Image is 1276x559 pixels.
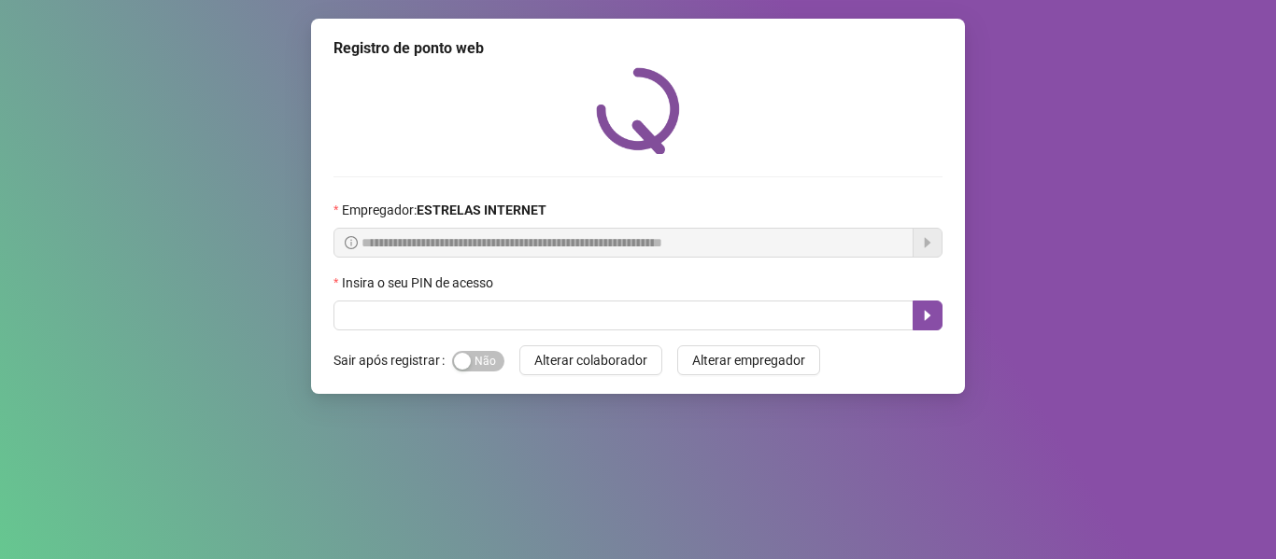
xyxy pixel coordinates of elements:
[417,203,546,217] strong: ESTRELAS INTERNET
[677,345,820,375] button: Alterar empregador
[596,67,680,154] img: QRPoint
[692,350,805,370] span: Alterar empregador
[333,37,943,60] div: Registro de ponto web
[342,200,546,220] span: Empregador :
[534,350,647,370] span: Alterar colaborador
[333,273,505,293] label: Insira o seu PIN de acesso
[519,345,662,375] button: Alterar colaborador
[920,308,935,323] span: caret-right
[345,236,358,249] span: info-circle
[333,345,452,375] label: Sair após registrar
